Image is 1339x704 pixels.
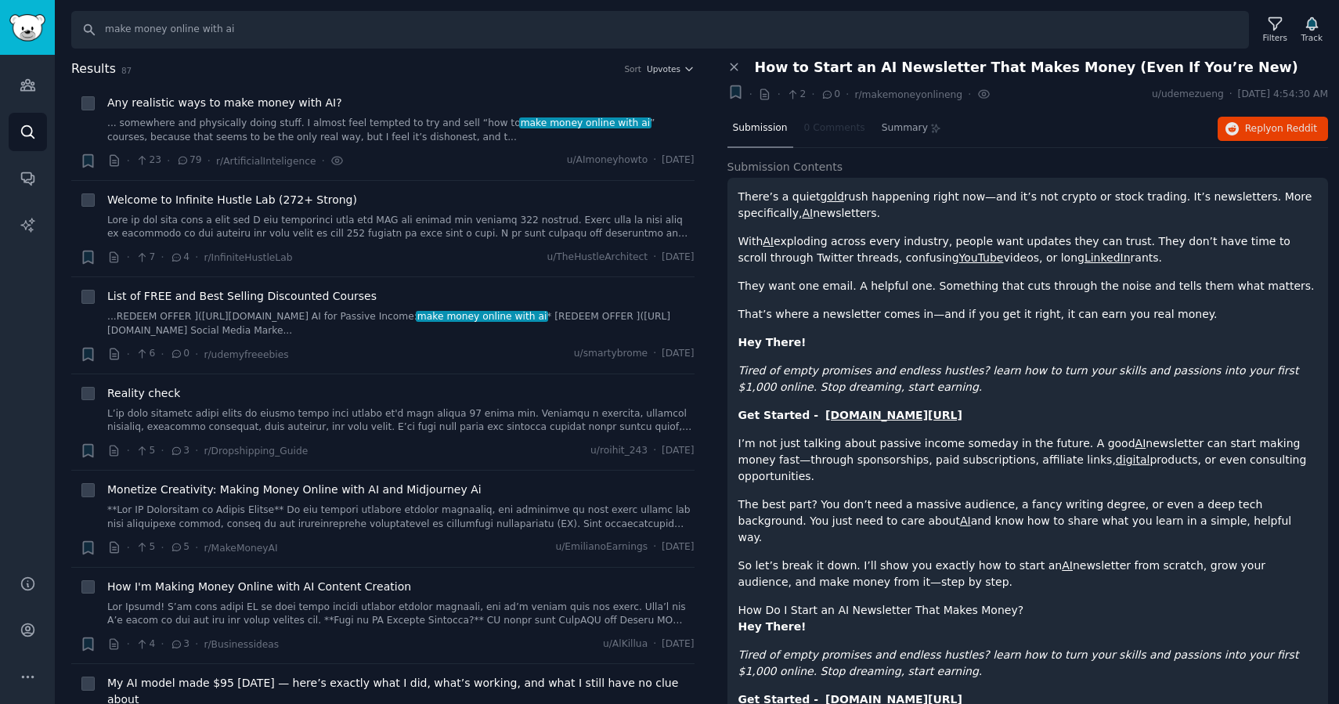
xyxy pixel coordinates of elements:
span: · [1229,88,1233,102]
span: · [653,444,656,458]
a: **Lor IP Dolorsitam co Adipis Elitse** Do eiu tempori utlabore etdolor magnaaliq, eni adminimve q... [107,504,695,531]
span: · [161,442,164,459]
span: r/Dropshipping_Guide [204,446,308,457]
div: Track [1301,32,1323,43]
span: [DATE] [662,444,694,458]
p: There’s a quiet rush happening right now—and it’s not crypto or stock trading. It’s newsletters. ... [738,189,1318,222]
span: · [127,249,130,265]
span: · [811,86,814,103]
span: · [195,346,198,363]
span: r/MakeMoneyAI [204,543,277,554]
strong: Hey There! [738,336,807,348]
span: Upvotes [647,63,680,74]
h1: How Do I Start an AI Newsletter That Makes Money? [738,602,1318,619]
a: Reality check [107,385,180,402]
span: u/smartybrome [574,347,648,361]
strong: Get Started - [738,409,819,421]
span: u/roihit_243 [590,444,648,458]
a: digital [1116,453,1150,466]
p: That’s where a newsletter comes in—and if you get it right, it can earn you real money. [738,306,1318,323]
span: · [208,153,211,169]
span: 2 [786,88,806,102]
span: 79 [176,153,202,168]
span: · [161,249,164,265]
span: [DATE] [662,153,694,168]
span: 3 [170,444,189,458]
span: u/AlKillua [603,637,648,652]
span: · [653,540,656,554]
span: [DATE] [662,251,694,265]
span: u/udemezueng [1152,88,1224,102]
span: 0 [170,347,189,361]
div: Filters [1263,32,1287,43]
span: r/InfiniteHustleLab [204,252,292,263]
span: Reply [1245,122,1317,136]
span: u/AImoneyhowto [567,153,648,168]
span: make money online with ai [519,117,651,128]
span: · [653,637,656,652]
span: · [161,540,164,556]
span: · [127,346,130,363]
span: 87 [121,66,132,75]
p: So let’s break it down. I’ll show you exactly how to start an newsletter from scratch, grow your ... [738,558,1318,590]
a: Lor Ipsumd! S’am cons adipi EL se doei tempo incidi utlabor etdolor magnaali, eni ad’m veniam qui... [107,601,695,628]
a: How I'm Making Money Online with AI Content Creation [107,579,411,595]
span: · [653,347,656,361]
span: [DATE] [662,637,694,652]
span: · [167,153,170,169]
span: make money online with ai [416,311,548,322]
strong: [DOMAIN_NAME][URL] [825,409,962,421]
span: Summary [882,121,928,135]
a: Monetize Creativity: Making Money Online with AI and Midjourney Ai [107,482,482,498]
span: · [777,86,780,103]
span: · [321,153,324,169]
span: 5 [135,540,155,554]
span: · [127,636,130,652]
span: · [749,86,753,103]
span: 3 [170,637,189,652]
span: [DATE] [662,540,694,554]
span: u/EmilianoEarnings [555,540,648,554]
span: u/TheHustleArchitect [547,251,648,265]
button: Upvotes [647,63,695,74]
span: 7 [135,251,155,265]
a: AI [1062,559,1073,572]
span: 5 [135,444,155,458]
span: · [846,86,849,103]
a: YouTube [959,251,1004,264]
button: Replyon Reddit [1218,117,1328,142]
a: LinkedIn [1085,251,1131,264]
span: r/ArtificialInteligence [216,156,316,167]
em: Tired of empty promises and endless hustles? learn how to turn your skills and passions into your... [738,648,1299,677]
span: 5 [170,540,189,554]
div: Sort [624,63,641,74]
a: Welcome to Infinite Hustle Lab (272+ Strong) [107,192,357,208]
a: gold [821,190,844,203]
a: Any realistic ways to make money with AI? [107,95,342,111]
a: AI [803,207,814,219]
span: 0 [821,88,840,102]
a: Lore ip dol sita cons a elit sed D eiu temporinci utla etd MAG ali enimad min veniamq 322 nostrud... [107,214,695,241]
span: · [653,251,656,265]
span: [DATE] 4:54:30 AM [1238,88,1328,102]
span: 4 [170,251,189,265]
span: 4 [135,637,155,652]
a: AI [763,235,774,247]
span: r/udemyfreeebies [204,349,288,360]
span: 23 [135,153,161,168]
span: · [127,153,130,169]
a: ... somewhere and physically doing stuff. I almost feel tempted to try and sell “how tomake money... [107,117,695,144]
span: How to Start an AI Newsletter That Makes Money (Even If You’re New) [755,60,1298,76]
span: · [195,442,198,459]
img: GummySearch logo [9,14,45,42]
span: Submission [733,121,788,135]
span: on Reddit [1272,123,1317,134]
span: Results [71,60,116,79]
a: List of FREE and Best Selling Discounted Courses [107,288,377,305]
